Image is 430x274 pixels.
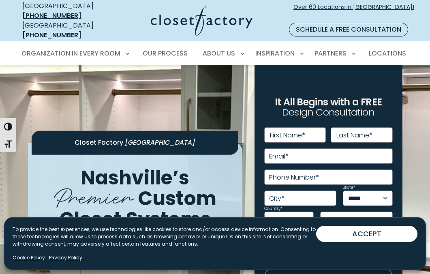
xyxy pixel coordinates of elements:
label: Zip Code [325,216,357,223]
a: [PHONE_NUMBER] [22,30,81,40]
span: Our Process [143,49,188,58]
span: Organization in Every Room [21,49,120,58]
div: [GEOGRAPHIC_DATA] [22,1,111,21]
span: Premier [54,177,133,213]
label: City [269,195,285,202]
p: To provide the best experiences, we use technologies like cookies to store and/or access device i... [13,226,316,248]
span: Custom Closet Systems [59,185,216,233]
span: Inspiration [255,49,295,58]
a: Schedule a Free Consultation [289,23,408,36]
img: Closet Factory Logo [151,6,252,36]
span: Locations [369,49,406,58]
label: Country [264,207,282,211]
label: First Name [270,132,305,139]
span: About Us [203,49,235,58]
label: Last Name [336,132,372,139]
nav: Primary Menu [16,42,415,65]
a: Privacy Policy [49,254,82,261]
a: Cookie Policy [13,254,45,261]
span: Partners [314,49,347,58]
label: Phone Number [269,174,319,181]
span: Closet Factory [75,138,123,147]
a: [PHONE_NUMBER] [22,11,81,20]
span: Over 60 Locations in [GEOGRAPHIC_DATA]! [293,3,414,20]
span: Design Consultation [282,106,374,119]
span: Nashville’s [81,164,189,191]
button: ACCEPT [316,226,417,242]
span: [GEOGRAPHIC_DATA] [125,138,195,147]
label: State [343,186,355,190]
span: It All Begins with a FREE [275,95,382,109]
label: Email [269,153,289,160]
div: [GEOGRAPHIC_DATA] [22,21,111,40]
